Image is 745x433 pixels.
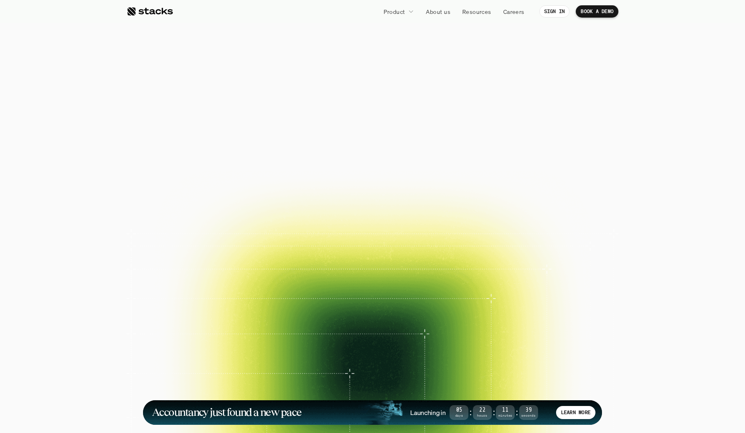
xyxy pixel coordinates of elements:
span: 11 [496,408,515,413]
h2: Case study [247,235,268,240]
h2: Case study [422,235,444,240]
p: Product [384,7,405,16]
h2: Case study [189,235,210,240]
a: Case study [172,249,223,284]
strong: : [468,408,472,417]
span: Hours [473,414,492,417]
p: SIGN IN [544,9,565,14]
p: Resources [462,7,491,16]
span: 22 [473,408,492,413]
span: financial [290,51,430,87]
p: and more [522,259,573,266]
p: Careers [503,7,525,16]
span: Days [450,414,468,417]
h2: Case study [247,276,268,281]
p: LEARN MORE [561,410,591,415]
p: BOOK A DEMO [581,9,613,14]
a: Case study [406,207,456,243]
p: Close your books faster, smarter, and risk-free with Stacks, the AI tool for accounting teams. [271,133,474,158]
span: Seconds [519,414,538,417]
span: 05 [450,408,468,413]
span: close. [437,51,526,87]
span: The [219,51,283,87]
a: BOOK A DEMO [576,5,618,18]
span: Reimagined. [271,88,474,124]
h4: Launching in [410,408,445,417]
p: About us [426,7,450,16]
span: Minutes [496,414,515,417]
a: SIGN IN [539,5,570,18]
strong: : [492,408,496,417]
a: Case study [172,207,223,243]
a: About us [421,4,455,19]
a: Accountancy just found a new paceLaunching in05Days:22Hours:11Minutes:39SecondsLEARN MORE [143,400,602,425]
a: EXPLORE PRODUCT [366,173,458,193]
p: EXPLORE PRODUCT [380,177,443,189]
a: Resources [457,4,496,19]
a: Case study [230,207,281,243]
h2: Case study [189,276,210,281]
a: Case study [230,249,281,284]
p: BOOK A DEMO [302,177,348,189]
span: 39 [519,408,538,413]
strong: : [515,408,519,417]
h1: Accountancy just found a new pace [152,408,302,417]
a: BOOK A DEMO [288,173,362,193]
a: Careers [498,4,529,19]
